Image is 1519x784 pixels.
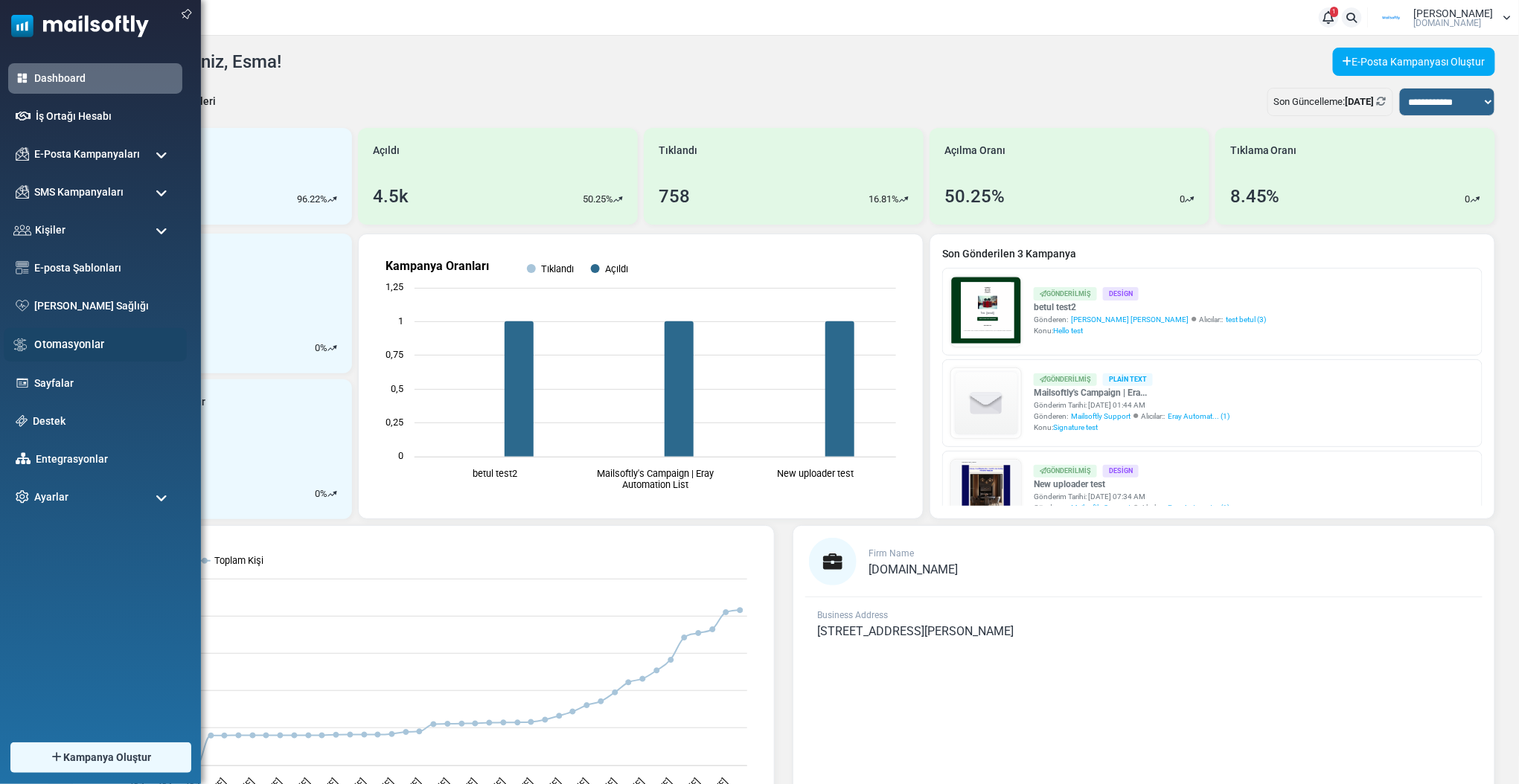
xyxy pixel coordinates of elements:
[12,335,29,353] img: workflow.svg
[1465,192,1471,207] p: 0
[1071,314,1189,325] span: [PERSON_NAME] [PERSON_NAME]
[597,468,714,490] text: Mailsoftly's Campaign | Eray Automation List
[34,376,175,391] a: Sayfalar
[35,222,65,238] span: Kişiler
[1034,422,1229,433] div: Konu:
[1034,478,1229,491] a: New uploader test
[391,383,403,394] text: 0,5
[36,109,175,124] a: İş Ortağı Hesabı
[1034,301,1266,314] a: betul test2
[373,143,400,158] span: Açıldı
[1034,325,1266,336] div: Konu:
[386,349,403,360] text: 0,75
[1034,386,1229,399] a: Mailsoftly's Campaign | Era...
[315,341,320,356] p: 0
[386,281,403,292] text: 1,25
[1034,314,1266,325] div: Gönderen: Alıcılar::
[297,192,327,207] p: 96.22%
[34,298,175,314] a: [PERSON_NAME] Sağlığı
[63,750,151,765] span: Kampanya Oluştur
[386,259,489,273] text: Kampanya Oranları
[34,71,175,86] a: Dashboard
[1226,314,1266,325] a: test betul (3)
[16,376,29,390] img: landing_pages.svg
[1230,143,1297,158] span: Tıklama Oranı
[315,486,320,501] p: 0
[1377,96,1387,107] a: Refresh Stats
[1346,96,1375,107] b: [DATE]
[1034,502,1229,513] div: Gönderen: Alıcılar::
[16,147,29,161] img: campaigns-icon.png
[1168,411,1229,422] a: Eray Automat... (1)
[473,468,517,479] text: betul test2
[16,261,29,274] img: email-templates-icon.svg
[944,143,1005,158] span: Açılma Oranı
[1034,491,1229,502] div: Gönderim Tarihi: [DATE] 07:34 AM
[659,183,690,210] div: 758
[315,341,337,356] div: %
[34,147,140,162] span: E-Posta Kampanyaları
[13,225,31,235] img: contacts-icon.svg
[315,486,337,501] div: %
[869,562,958,576] span: [DOMAIN_NAME]
[1103,287,1139,300] div: Design
[583,192,613,207] p: 50.25%
[944,183,1005,210] div: 50.25%
[1230,183,1280,210] div: 8.45%
[659,143,697,158] span: Tıklandı
[1053,423,1098,431] span: Signature test
[1180,192,1185,207] p: 0
[817,610,888,620] span: Business Address
[1414,19,1482,28] span: [DOMAIN_NAME]
[16,71,29,85] img: dashboard-icon-active.svg
[386,417,403,428] text: 0,25
[869,192,899,207] p: 16.81%
[1034,399,1229,411] div: Gönderim Tarihi: [DATE] 01:44 AM
[778,468,854,479] text: New uploader test
[1373,7,1512,29] a: User Logo [PERSON_NAME] [DOMAIN_NAME]
[1071,411,1131,422] span: Mailsoftly Support
[36,452,175,467] a: Entegrasyonlar
[605,263,628,274] text: Açıldı
[16,300,29,312] img: domain-health-icon.svg
[34,260,175,276] a: E-posta Şablonları
[1034,411,1229,422] div: Gönderen: Alıcılar::
[398,315,403,327] text: 1
[1319,7,1339,28] a: 1
[34,489,68,505] span: Ayarlar
[817,624,1014,638] span: [STREET_ADDRESS][PERSON_NAME]
[1034,287,1097,300] div: Gönderilmiş
[33,414,175,429] a: Destek
[1071,502,1131,513] span: Mailsoftly Support
[16,415,28,427] img: support-icon.svg
[373,183,409,210] div: 4.5k
[1103,373,1153,386] div: Plain Text
[72,234,352,373] a: Yeni Kişiler 10387 0%
[1267,88,1393,116] div: Son Güncelleme:
[1168,502,1229,513] a: Eray Automat... (1)
[16,185,29,199] img: campaigns-icon.png
[942,246,1483,262] a: Son Gönderilen 3 Kampanya
[1373,7,1410,29] img: User Logo
[869,564,958,576] a: [DOMAIN_NAME]
[1053,327,1083,335] span: Hello test
[1331,7,1339,17] span: 1
[1333,48,1495,76] a: E-Posta Kampanyası Oluştur
[371,246,911,507] svg: Kampanya Oranları
[541,263,574,274] text: Tıklandı
[1414,8,1494,19] span: [PERSON_NAME]
[398,450,403,461] text: 0
[16,490,29,504] img: settings-icon.svg
[1034,465,1097,478] div: Gönderilmiş
[869,548,914,559] span: Firm Name
[214,555,263,566] text: Toplam Kişi
[34,336,179,353] a: Otomasyonlar
[34,184,124,200] span: SMS Kampanyaları
[1103,465,1139,478] div: Design
[1034,373,1097,386] div: Gönderilmiş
